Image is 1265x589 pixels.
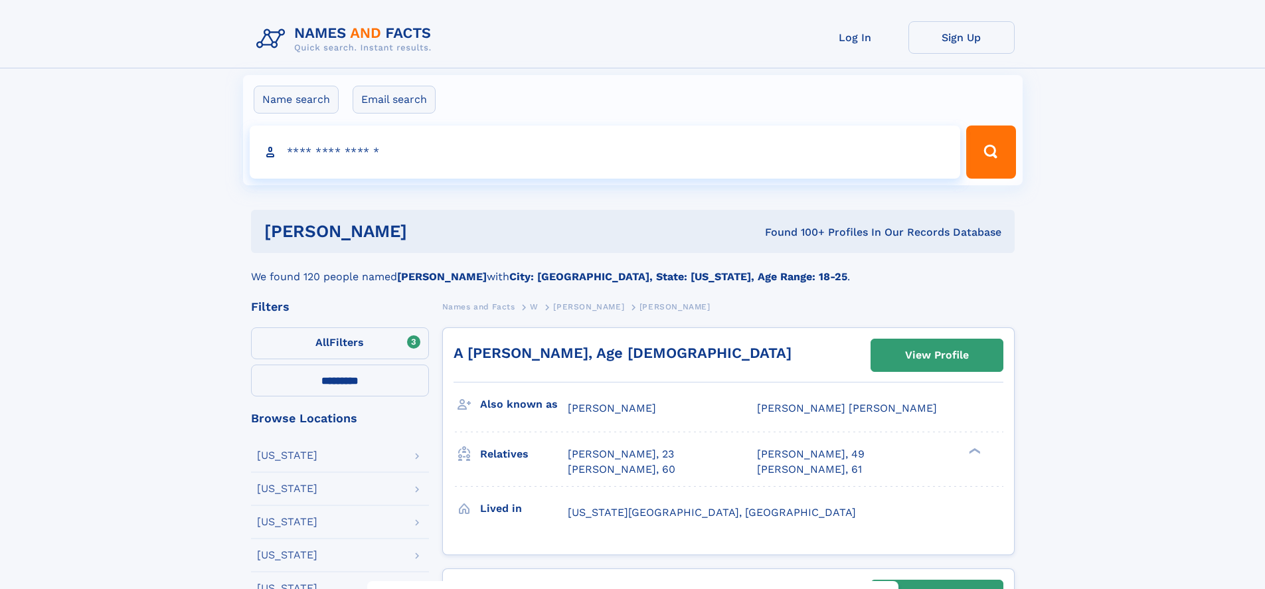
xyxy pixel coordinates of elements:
label: Filters [251,327,429,359]
label: Name search [254,86,339,114]
h3: Also known as [480,393,568,416]
label: Email search [353,86,436,114]
div: [US_STATE] [257,517,317,527]
span: [PERSON_NAME] [PERSON_NAME] [757,402,937,414]
div: ❯ [966,447,981,456]
div: Browse Locations [251,412,429,424]
div: View Profile [905,340,969,371]
span: [PERSON_NAME] [568,402,656,414]
h1: [PERSON_NAME] [264,223,586,240]
a: [PERSON_NAME], 49 [757,447,865,462]
button: Search Button [966,126,1015,179]
a: A [PERSON_NAME], Age [DEMOGRAPHIC_DATA] [454,345,792,361]
a: W [530,298,539,315]
a: [PERSON_NAME], 60 [568,462,675,477]
h3: Lived in [480,497,568,520]
div: Found 100+ Profiles In Our Records Database [586,225,1001,240]
img: Logo Names and Facts [251,21,442,57]
a: [PERSON_NAME] [553,298,624,315]
h3: Relatives [480,443,568,465]
a: [PERSON_NAME], 23 [568,447,674,462]
div: [US_STATE] [257,483,317,494]
span: [PERSON_NAME] [639,302,711,311]
span: [US_STATE][GEOGRAPHIC_DATA], [GEOGRAPHIC_DATA] [568,506,856,519]
a: Log In [802,21,908,54]
div: [US_STATE] [257,450,317,461]
a: Names and Facts [442,298,515,315]
span: [PERSON_NAME] [553,302,624,311]
a: Sign Up [908,21,1015,54]
div: Filters [251,301,429,313]
input: search input [250,126,961,179]
span: W [530,302,539,311]
div: We found 120 people named with . [251,253,1015,285]
div: [US_STATE] [257,550,317,560]
b: [PERSON_NAME] [397,270,487,283]
a: [PERSON_NAME], 61 [757,462,862,477]
b: City: [GEOGRAPHIC_DATA], State: [US_STATE], Age Range: 18-25 [509,270,847,283]
a: View Profile [871,339,1003,371]
span: All [315,336,329,349]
